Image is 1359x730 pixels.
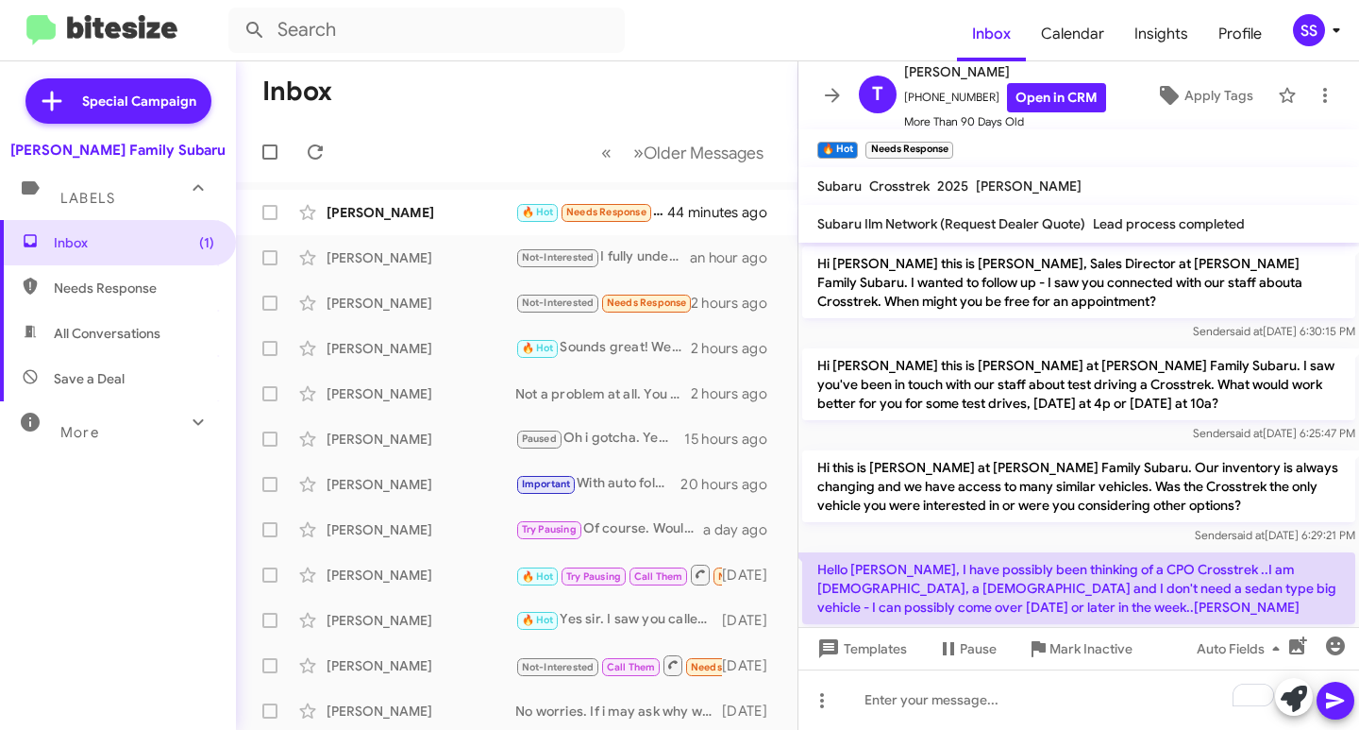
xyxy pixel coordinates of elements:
[1139,78,1268,112] button: Apply Tags
[327,702,515,721] div: [PERSON_NAME]
[522,297,595,309] span: Not-Interested
[515,428,684,450] div: Oh i gotcha. Yeah that sounds great! We would love to assist you. See you in November!
[904,60,1106,83] span: [PERSON_NAME]
[590,133,623,172] button: Previous
[1093,215,1245,232] span: Lead process completed
[1182,632,1302,666] button: Auto Fields
[802,246,1355,318] p: Hi [PERSON_NAME] this is [PERSON_NAME], Sales Director at [PERSON_NAME] Family Subaru. I wanted t...
[515,246,690,268] div: I fully understand. I hope you have a great rest of your day!
[601,141,612,164] span: «
[515,518,703,540] div: Of course. Would you happen to nkow what day would work best for you both?
[1195,528,1355,542] span: Sender [DATE] 6:29:21 PM
[703,520,782,539] div: a day ago
[522,523,577,535] span: Try Pausing
[54,324,160,343] span: All Conversations
[802,348,1355,420] p: Hi [PERSON_NAME] this is [PERSON_NAME] at [PERSON_NAME] Family Subaru. I saw you've been in touch...
[976,178,1082,195] span: [PERSON_NAME]
[1203,7,1277,61] span: Profile
[515,337,691,359] div: Sounds great! We look forward to assisting you! When you arrive please aks for my product special...
[327,203,515,222] div: [PERSON_NAME]
[1193,426,1355,440] span: Sender [DATE] 6:25:47 PM
[522,478,571,490] span: Important
[327,475,515,494] div: [PERSON_NAME]
[817,215,1085,232] span: Subaru Ilm Network (Request Dealer Quote)
[60,190,115,207] span: Labels
[515,201,669,223] div: Yes, thank you
[10,141,226,160] div: [PERSON_NAME] Family Subaru
[798,632,922,666] button: Templates
[865,142,952,159] small: Needs Response
[1026,7,1119,61] a: Calendar
[937,178,968,195] span: 2025
[566,570,621,583] span: Try Pausing
[1197,632,1287,666] span: Auto Fields
[515,609,722,631] div: Yes sir. I saw you called LuLu will give you a call back shortly finishing up with her customer
[690,248,782,267] div: an hour ago
[722,656,782,675] div: [DATE]
[802,450,1355,522] p: Hi this is [PERSON_NAME] at [PERSON_NAME] Family Subaru. Our inventory is always changing and we ...
[327,430,515,449] div: [PERSON_NAME]
[960,632,997,666] span: Pause
[869,178,930,195] span: Crosstrek
[515,654,722,677] div: Inbound Call
[327,566,515,585] div: [PERSON_NAME]
[1230,426,1263,440] span: said at
[54,233,214,252] span: Inbox
[54,369,125,388] span: Save a Deal
[622,133,775,172] button: Next
[522,342,554,354] span: 🔥 Hot
[634,570,683,583] span: Call Them
[669,203,782,222] div: 44 minutes ago
[1119,7,1203,61] a: Insights
[691,661,771,673] span: Needs Response
[680,475,782,494] div: 20 hours ago
[798,670,1359,730] div: To enrich screen reader interactions, please activate Accessibility in Grammarly extension settings
[228,8,625,53] input: Search
[1277,14,1338,46] button: SS
[691,294,782,313] div: 2 hours ago
[684,430,782,449] div: 15 hours ago
[566,206,646,218] span: Needs Response
[872,79,883,110] span: T
[515,702,722,721] div: No worries. If i may ask why were you pausing your search?
[515,292,691,314] div: Thank!
[1293,14,1325,46] div: SS
[802,552,1355,624] p: Hello [PERSON_NAME], I have possibly been thinking of a CPO Crosstrek ..I am [DEMOGRAPHIC_DATA], ...
[515,384,691,403] div: Not a problem at all. You do qualify for our trade-up advantage program. Would that interest you?
[515,563,722,586] div: Inbound Call
[515,473,680,495] div: With auto folding seats
[607,661,656,673] span: Call Them
[607,297,687,309] span: Needs Response
[522,661,595,673] span: Not-Interested
[327,656,515,675] div: [PERSON_NAME]
[633,141,644,164] span: »
[644,143,763,163] span: Older Messages
[922,632,1012,666] button: Pause
[722,566,782,585] div: [DATE]
[522,206,554,218] span: 🔥 Hot
[904,112,1106,131] span: More Than 90 Days Old
[522,251,595,263] span: Not-Interested
[1232,528,1265,542] span: said at
[904,83,1106,112] span: [PHONE_NUMBER]
[1230,324,1263,338] span: said at
[817,142,858,159] small: 🔥 Hot
[327,294,515,313] div: [PERSON_NAME]
[25,78,211,124] a: Special Campaign
[722,702,782,721] div: [DATE]
[691,339,782,358] div: 2 hours ago
[691,384,782,403] div: 2 hours ago
[1049,632,1132,666] span: Mark Inactive
[327,611,515,630] div: [PERSON_NAME]
[327,248,515,267] div: [PERSON_NAME]
[327,520,515,539] div: [PERSON_NAME]
[54,279,214,297] span: Needs Response
[817,178,862,195] span: Subaru
[1007,83,1106,112] a: Open in CRM
[522,614,554,626] span: 🔥 Hot
[522,433,557,445] span: Paused
[591,133,775,172] nav: Page navigation example
[1193,324,1355,338] span: Sender [DATE] 6:30:15 PM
